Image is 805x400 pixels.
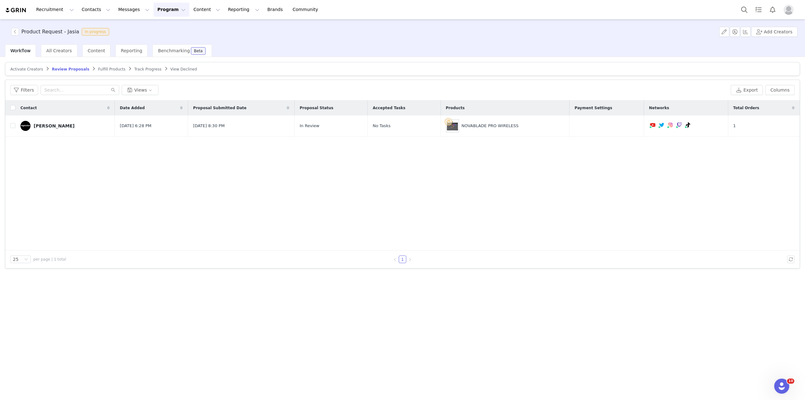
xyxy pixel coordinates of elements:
img: Product Image [446,121,459,131]
i: icon: down [24,257,28,262]
span: View Declined [170,67,197,71]
img: instagram.svg [668,122,673,127]
span: All Creators [46,48,72,53]
div: Beta [194,49,203,53]
span: Proposal Status [300,105,333,111]
button: Notifications [766,3,780,17]
li: 1 [399,256,406,263]
img: 4e94ccf5-7623-4932-93b4-3710cc2669df.jpg [20,121,31,131]
li: Next Page [406,256,414,263]
button: Reporting [224,3,263,17]
li: Previous Page [391,256,399,263]
span: Products [446,105,465,111]
a: 1 [399,256,406,263]
span: 10 [787,379,794,384]
h3: Product Request - Jasia [21,28,79,36]
span: [DATE] 8:30 PM [193,123,225,129]
span: Payment Settings [575,105,612,111]
button: Columns [765,85,795,95]
button: Views [122,85,158,95]
img: grin logo [5,7,27,13]
span: In Review [300,123,319,129]
span: [DATE] 6:28 PM [120,123,151,129]
button: Content [190,3,224,17]
i: icon: right [408,258,412,262]
span: Accepted Tasks [373,105,405,111]
span: Fulfill Products [98,67,125,71]
a: [PERSON_NAME] [20,121,110,131]
button: Export [731,85,763,95]
i: icon: search [111,88,115,92]
div: 25 [13,256,19,263]
span: Contact [20,105,37,111]
span: [object Object] [11,28,112,36]
span: Proposal Submitted Date [193,105,247,111]
iframe: Intercom live chat [774,379,789,394]
span: Activate Creators [10,67,43,71]
span: Networks [649,105,669,111]
span: Review Proposals [52,67,89,71]
span: In progress [82,28,109,36]
span: Date Added [120,105,145,111]
span: Workflow [10,48,31,53]
div: No Tasks [373,123,435,129]
div: NOVABLADE PRO WIRELESS [462,123,519,129]
button: Search [737,3,751,17]
button: Program [153,3,189,17]
span: per page | 1 total [33,256,66,262]
span: 1 [733,123,736,129]
span: Reporting [121,48,142,53]
a: Community [289,3,325,17]
span: Total Orders [733,105,759,111]
img: placeholder-profile.jpg [784,5,794,15]
span: Content [88,48,105,53]
button: Recruitment [32,3,78,17]
a: Tasks [752,3,765,17]
div: [PERSON_NAME] [34,123,75,128]
a: Brands [264,3,288,17]
span: Track Progress [134,67,161,71]
input: Search... [41,85,119,95]
button: Profile [780,5,800,15]
button: Add Creators [751,27,797,37]
span: Benchmarking [158,48,190,53]
button: Messages [114,3,153,17]
button: Filters [10,85,38,95]
i: icon: left [393,258,397,262]
button: Contacts [78,3,114,17]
